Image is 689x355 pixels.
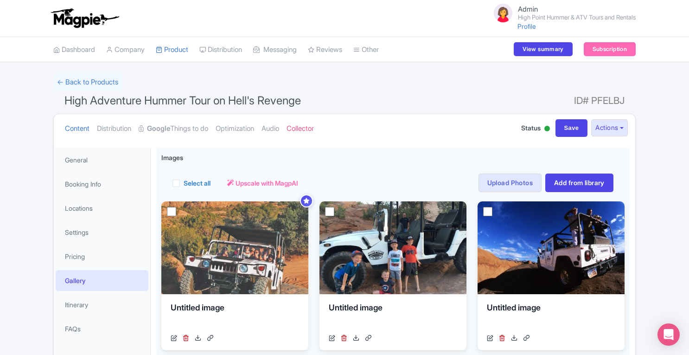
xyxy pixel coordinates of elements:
[514,42,572,56] a: View summary
[236,178,298,188] span: Upscale with MagpAI
[56,198,148,219] a: Locations
[486,2,636,24] a: Admin High Point Hummer & ATV Tours and Rentals
[487,302,615,329] div: Untitled image
[56,294,148,315] a: Itinerary
[591,119,628,136] button: Actions
[216,114,254,143] a: Optimization
[518,5,538,13] span: Admin
[97,114,131,143] a: Distribution
[49,8,121,28] img: logo-ab69f6fb50320c5b225c76a69d11143b.png
[227,178,298,188] a: Upscale with MagpAI
[65,114,89,143] a: Content
[329,302,457,329] div: Untitled image
[517,22,536,30] a: Profile
[147,123,170,134] strong: Google
[53,37,95,63] a: Dashboard
[545,174,613,192] a: Add from library
[287,114,314,143] a: Collector
[262,114,279,143] a: Audio
[478,174,542,192] a: Upload Photos
[64,94,301,107] span: High Adventure Hummer Tour on Hell's Revenge
[199,37,242,63] a: Distribution
[555,119,588,137] input: Save
[518,14,636,20] small: High Point Hummer & ATV Tours and Rentals
[161,153,183,162] span: Images
[542,122,552,136] div: Active
[156,37,188,63] a: Product
[657,323,680,346] div: Open Intercom Messenger
[139,114,208,143] a: GoogleThings to do
[308,37,342,63] a: Reviews
[106,37,145,63] a: Company
[184,178,211,188] label: Select all
[56,270,148,291] a: Gallery
[56,318,148,339] a: FAQs
[253,37,297,63] a: Messaging
[574,91,625,110] span: ID# PFELBJ
[521,123,541,133] span: Status
[53,73,122,91] a: ← Back to Products
[171,302,299,329] div: Untitled image
[56,149,148,170] a: General
[56,174,148,194] a: Booking Info
[56,222,148,243] a: Settings
[584,42,636,56] a: Subscription
[56,246,148,267] a: Pricing
[492,2,514,24] img: avatar_key_member-9c1dde93af8b07d7383eb8b5fb890c87.png
[353,37,379,63] a: Other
